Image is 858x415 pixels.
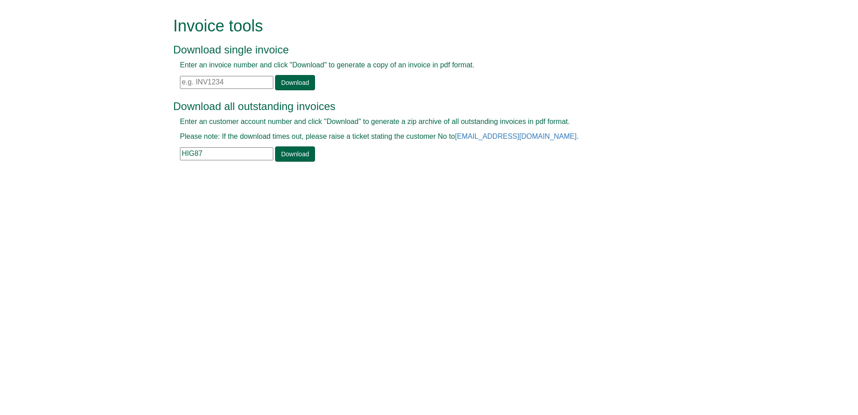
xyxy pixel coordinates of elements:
h3: Download single invoice [173,44,665,56]
input: e.g. INV1234 [180,76,273,89]
h3: Download all outstanding invoices [173,101,665,112]
h1: Invoice tools [173,17,665,35]
a: Download [275,75,315,90]
input: e.g. BLA02 [180,147,273,160]
a: Download [275,146,315,162]
p: Please note: If the download times out, please raise a ticket stating the customer No to . [180,132,658,142]
p: Enter an invoice number and click "Download" to generate a copy of an invoice in pdf format. [180,60,658,71]
a: [EMAIL_ADDRESS][DOMAIN_NAME] [455,132,577,140]
p: Enter an customer account number and click "Download" to generate a zip archive of all outstandin... [180,117,658,127]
